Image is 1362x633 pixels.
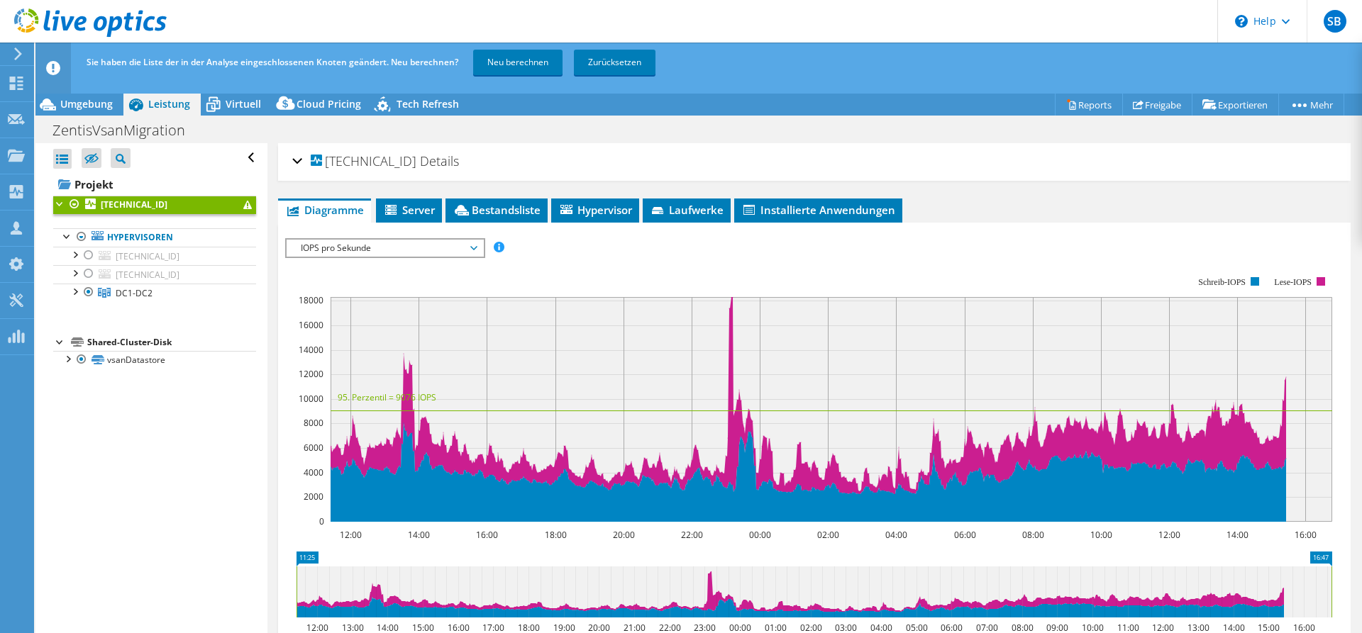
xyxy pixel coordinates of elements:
[53,196,256,214] a: [TECHNICAL_ID]
[297,97,361,111] span: Cloud Pricing
[473,50,563,75] a: Neu berechnen
[116,269,179,281] span: [TECHNICAL_ID]
[101,198,167,211] b: [TECHNICAL_ID]
[749,529,771,541] text: 00:00
[285,203,364,217] span: Diagramme
[1235,15,1248,28] svg: \n
[299,393,323,405] text: 10000
[453,203,541,217] span: Bestandsliste
[299,368,323,380] text: 12000
[338,391,436,403] text: 95. Perzentil = 9076 IOPS
[87,334,256,351] div: Shared-Cluster-Disk
[1324,10,1346,33] span: SB
[420,152,459,169] span: Details
[304,491,323,503] text: 2000
[299,344,323,356] text: 14000
[53,265,256,284] a: [TECHNICAL_ID]
[1055,94,1123,116] a: Reports
[87,56,458,68] span: Sie haben die Liste der in der Analyse eingeschlossenen Knoten geändert. Neu berechnen?
[53,284,256,302] a: DC1-DC2
[1275,277,1312,287] text: Lese-IOPS
[885,529,907,541] text: 04:00
[46,123,207,138] h1: ZentisVsanMigration
[304,466,323,478] text: 4000
[319,515,324,527] text: 0
[1199,277,1246,287] text: Schreib-IOPS
[1295,529,1317,541] text: 16:00
[1227,529,1248,541] text: 14:00
[574,50,655,75] a: Zurücksetzen
[383,203,435,217] span: Server
[304,442,323,454] text: 6000
[1090,529,1112,541] text: 10:00
[545,529,567,541] text: 18:00
[681,529,703,541] text: 22:00
[1022,529,1044,541] text: 08:00
[613,529,635,541] text: 20:00
[53,173,256,196] a: Projekt
[299,294,323,306] text: 18000
[817,529,839,541] text: 02:00
[340,529,362,541] text: 12:00
[1122,94,1192,116] a: Freigabe
[558,203,632,217] span: Hypervisor
[116,287,153,299] span: DC1-DC2
[60,97,113,111] span: Umgebung
[1158,529,1180,541] text: 12:00
[476,529,498,541] text: 16:00
[311,155,416,169] span: [TECHNICAL_ID]
[1192,94,1279,116] a: Exportieren
[650,203,724,217] span: Laufwerke
[397,97,459,111] span: Tech Refresh
[53,351,256,369] a: vsanDatastore
[1278,94,1344,116] a: Mehr
[954,529,976,541] text: 06:00
[741,203,895,217] span: Installierte Anwendungen
[299,319,323,331] text: 16000
[304,417,323,429] text: 8000
[53,247,256,265] a: [TECHNICAL_ID]
[53,228,256,247] a: Hypervisoren
[116,250,179,262] span: [TECHNICAL_ID]
[294,240,476,257] span: IOPS pro Sekunde
[148,97,190,111] span: Leistung
[226,97,261,111] span: Virtuell
[408,529,430,541] text: 14:00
